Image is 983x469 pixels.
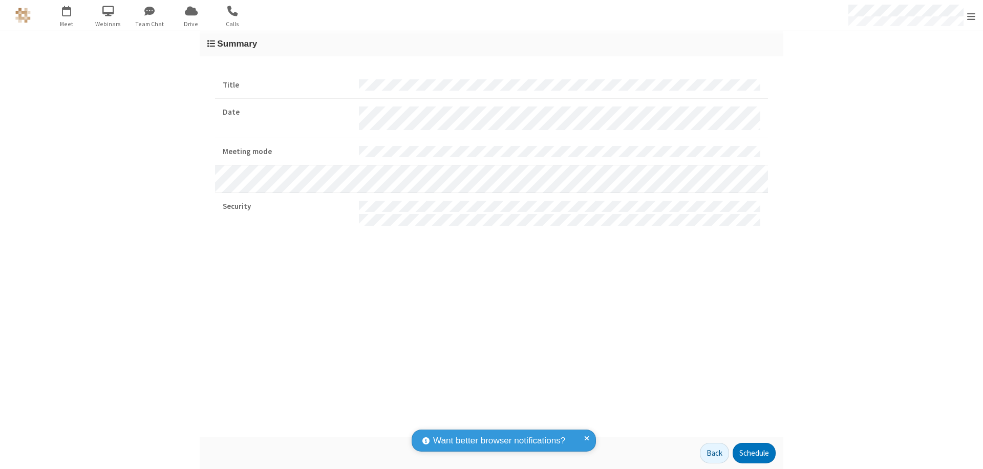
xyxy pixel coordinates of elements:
strong: Date [223,106,351,118]
strong: Title [223,79,351,91]
span: Calls [213,19,252,29]
span: Want better browser notifications? [433,434,565,447]
span: Summary [217,38,257,49]
span: Meet [48,19,86,29]
strong: Meeting mode [223,146,351,158]
button: Back [700,443,729,463]
span: Drive [172,19,210,29]
strong: Security [223,201,351,212]
span: Webinars [89,19,127,29]
button: Schedule [733,443,776,463]
img: QA Selenium DO NOT DELETE OR CHANGE [15,8,31,23]
span: Team Chat [131,19,169,29]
